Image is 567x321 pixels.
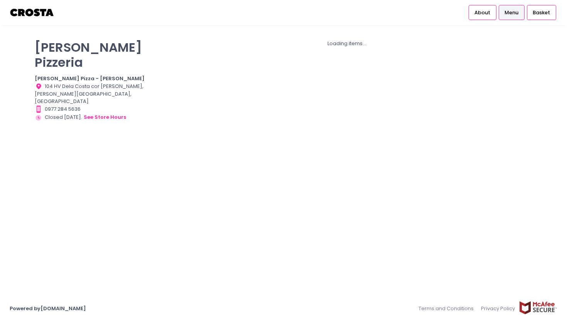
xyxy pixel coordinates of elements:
[474,9,490,17] span: About
[35,83,152,105] div: 104 HV Dela Costa cor [PERSON_NAME], [PERSON_NAME][GEOGRAPHIC_DATA], [GEOGRAPHIC_DATA]
[83,113,127,122] button: see store hours
[469,5,496,20] a: About
[519,301,557,314] img: mcafee-secure
[418,301,478,316] a: Terms and Conditions
[10,305,86,312] a: Powered by[DOMAIN_NAME]
[35,113,152,122] div: Closed [DATE].
[10,6,55,19] img: logo
[478,301,519,316] a: Privacy Policy
[162,40,532,47] div: Loading items...
[35,40,152,70] p: [PERSON_NAME] Pizzeria
[35,75,145,82] b: [PERSON_NAME] Pizza - [PERSON_NAME]
[499,5,525,20] a: Menu
[35,105,152,113] div: 0977 284 5636
[533,9,550,17] span: Basket
[505,9,518,17] span: Menu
